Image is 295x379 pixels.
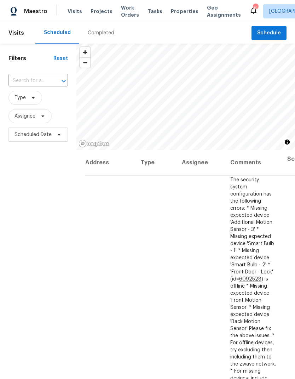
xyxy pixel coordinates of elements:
th: Type [135,150,176,176]
span: Projects [91,8,112,15]
div: 6 [253,4,258,11]
span: Tasks [147,9,162,14]
span: Assignee [15,113,35,120]
button: Zoom out [80,57,90,68]
span: Type [15,94,26,101]
div: Reset [53,55,68,62]
span: Work Orders [121,4,139,18]
span: Geo Assignments [207,4,241,18]
h1: Filters [8,55,53,62]
span: Visits [68,8,82,15]
th: Comments [225,150,282,176]
span: Zoom out [80,58,90,68]
button: Toggle attribution [283,138,291,146]
span: Maestro [24,8,47,15]
span: Visits [8,25,24,41]
button: Open [59,76,69,86]
a: Mapbox homepage [79,140,110,148]
button: Zoom in [80,47,90,57]
input: Search for an address... [8,75,48,86]
button: Schedule [251,26,287,40]
span: Toggle attribution [285,138,289,146]
div: Completed [88,29,114,36]
span: Schedule [257,29,281,38]
div: Scheduled [44,29,71,36]
span: Scheduled Date [15,131,52,138]
th: Assignee [176,150,225,176]
span: Properties [171,8,198,15]
th: Address [85,150,135,176]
